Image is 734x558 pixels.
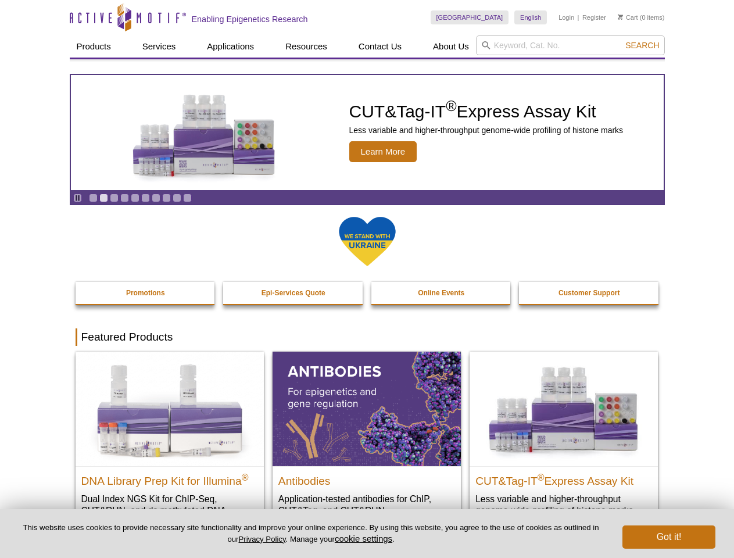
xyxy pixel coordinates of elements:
[622,525,715,549] button: Got it!
[200,35,261,58] a: Applications
[349,103,624,120] h2: CUT&Tag-IT Express Assay Kit
[582,13,606,22] a: Register
[173,194,181,202] a: Go to slide 9
[475,493,652,517] p: Less variable and higher-throughput genome-wide profiling of histone marks​.
[273,352,461,466] img: All Antibodies
[76,352,264,466] img: DNA Library Prep Kit for Illumina
[618,13,638,22] a: Cart
[73,194,82,202] a: Toggle autoplay
[335,534,392,543] button: cookie settings
[162,194,171,202] a: Go to slide 8
[625,41,659,50] span: Search
[622,40,663,51] button: Search
[76,282,216,304] a: Promotions
[99,194,108,202] a: Go to slide 2
[192,14,308,24] h2: Enabling Epigenetics Research
[519,282,660,304] a: Customer Support
[618,14,623,20] img: Your Cart
[538,472,545,482] sup: ®
[278,35,334,58] a: Resources
[338,216,396,267] img: We Stand With Ukraine
[223,282,364,304] a: Epi-Services Quote
[349,125,624,135] p: Less variable and higher-throughput genome-wide profiling of histone marks
[475,470,652,487] h2: CUT&Tag-IT Express Assay Kit
[349,141,417,162] span: Learn More
[371,282,512,304] a: Online Events
[578,10,579,24] li: |
[278,470,455,487] h2: Antibodies
[262,289,325,297] strong: Epi-Services Quote
[120,194,129,202] a: Go to slide 4
[470,352,658,466] img: CUT&Tag-IT® Express Assay Kit
[476,35,665,55] input: Keyword, Cat. No.
[81,493,258,528] p: Dual Index NGS Kit for ChIP-Seq, CUT&RUN, and ds methylated DNA assays.
[131,194,139,202] a: Go to slide 5
[19,523,603,545] p: This website uses cookies to provide necessary site functionality and improve your online experie...
[558,13,574,22] a: Login
[618,10,665,24] li: (0 items)
[278,493,455,517] p: Application-tested antibodies for ChIP, CUT&Tag, and CUT&RUN.
[76,352,264,539] a: DNA Library Prep Kit for Illumina DNA Library Prep Kit for Illumina® Dual Index NGS Kit for ChIP-...
[426,35,476,58] a: About Us
[126,289,165,297] strong: Promotions
[418,289,464,297] strong: Online Events
[470,352,658,528] a: CUT&Tag-IT® Express Assay Kit CUT&Tag-IT®Express Assay Kit Less variable and higher-throughput ge...
[71,75,664,190] article: CUT&Tag-IT Express Assay Kit
[242,472,249,482] sup: ®
[446,98,456,114] sup: ®
[81,470,258,487] h2: DNA Library Prep Kit for Illumina
[71,75,664,190] a: CUT&Tag-IT Express Assay Kit CUT&Tag-IT®Express Assay Kit Less variable and higher-throughput gen...
[514,10,547,24] a: English
[431,10,509,24] a: [GEOGRAPHIC_DATA]
[76,328,659,346] h2: Featured Products
[70,35,118,58] a: Products
[89,194,98,202] a: Go to slide 1
[238,535,285,543] a: Privacy Policy
[152,194,160,202] a: Go to slide 7
[141,194,150,202] a: Go to slide 6
[352,35,409,58] a: Contact Us
[135,35,183,58] a: Services
[273,352,461,528] a: All Antibodies Antibodies Application-tested antibodies for ChIP, CUT&Tag, and CUT&RUN.
[558,289,620,297] strong: Customer Support
[108,69,300,196] img: CUT&Tag-IT Express Assay Kit
[183,194,192,202] a: Go to slide 10
[110,194,119,202] a: Go to slide 3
